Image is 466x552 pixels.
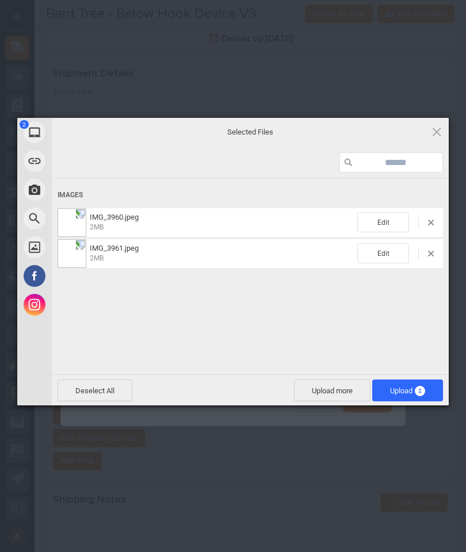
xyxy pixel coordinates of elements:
div: Take Photo [17,175,155,204]
span: 2MB [90,223,104,231]
span: Edit [357,243,409,263]
span: IMG_3961.jpeg [90,244,139,252]
span: 2 [20,120,29,129]
img: e2532cb9-8ea3-4580-a0a8-09f183bc35fa [58,208,86,237]
div: Link (URL) [17,147,155,175]
span: Deselect All [58,379,132,401]
span: Click here or hit ESC to close picker [430,125,443,138]
span: 2 [415,386,425,396]
span: Selected Files [135,127,365,137]
span: Upload [390,386,425,395]
span: Upload [372,379,443,401]
div: My Device [17,118,155,147]
div: Facebook [17,262,155,290]
span: IMG_3960.jpeg [86,213,357,232]
span: IMG_3961.jpeg [86,244,357,263]
img: de25792e-2873-442b-b8f5-56a01c8fa907 [58,239,86,268]
div: Web Search [17,204,155,233]
span: Edit [357,212,409,232]
span: IMG_3960.jpeg [90,213,139,221]
span: 2MB [90,254,104,262]
div: Unsplash [17,233,155,262]
div: Images [58,185,443,206]
span: Upload more [294,379,370,401]
div: Instagram [17,290,155,319]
